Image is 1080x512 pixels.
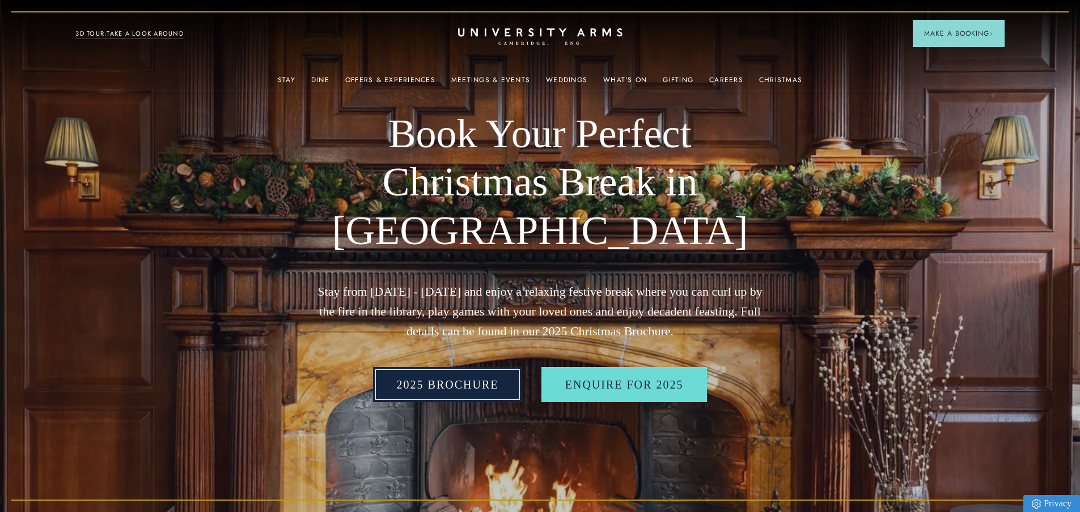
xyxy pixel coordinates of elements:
a: Christmas [759,76,802,91]
a: Gifting [663,76,693,91]
a: Privacy [1023,495,1080,512]
button: Make a BookingArrow icon [913,20,1005,47]
img: Arrow icon [989,32,993,36]
a: Meetings & Events [451,76,530,91]
a: Offers & Experiences [345,76,435,91]
img: Privacy [1032,499,1041,509]
a: Home [458,28,622,46]
a: Stay [278,76,295,91]
span: Make a Booking [924,28,993,39]
a: Enquire for 2025 [541,367,708,402]
h1: Book Your Perfect Christmas Break in [GEOGRAPHIC_DATA] [314,110,767,255]
p: Stay from [DATE] - [DATE] and enjoy a relaxing festive break where you can curl up by the fire in... [314,281,767,342]
a: 2025 BROCHURE [373,367,523,402]
a: 3D TOUR:TAKE A LOOK AROUND [75,29,184,39]
a: Weddings [546,76,587,91]
a: Dine [311,76,329,91]
a: What's On [603,76,647,91]
a: Careers [709,76,743,91]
